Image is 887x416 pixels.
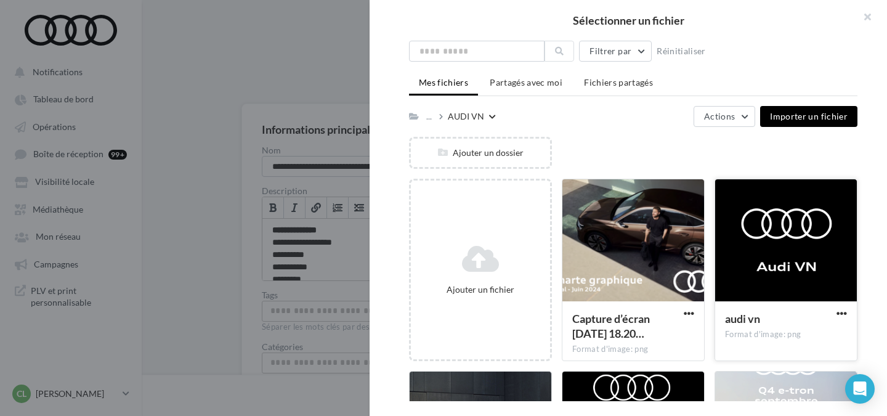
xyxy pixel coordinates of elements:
div: ... [424,108,434,125]
span: Partagés avec moi [490,77,562,88]
div: Open Intercom Messenger [845,374,875,404]
div: Format d'image: png [725,329,847,340]
div: Format d'image: png [572,344,694,355]
div: Ajouter un fichier [416,283,545,296]
button: Réinitialiser [652,44,711,59]
button: Importer un fichier [760,106,857,127]
span: audi vn [725,312,760,325]
span: Capture d’écran 2024-06-06 à 18.20.36 [572,312,650,340]
h2: Sélectionner un fichier [389,15,867,26]
span: Fichiers partagés [584,77,653,88]
span: Mes fichiers [419,77,468,88]
button: Actions [694,106,755,127]
span: Importer un fichier [770,111,848,121]
div: AUDI VN [448,110,484,123]
div: Ajouter un dossier [411,147,550,159]
span: Actions [704,111,735,121]
button: Filtrer par [579,41,652,62]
